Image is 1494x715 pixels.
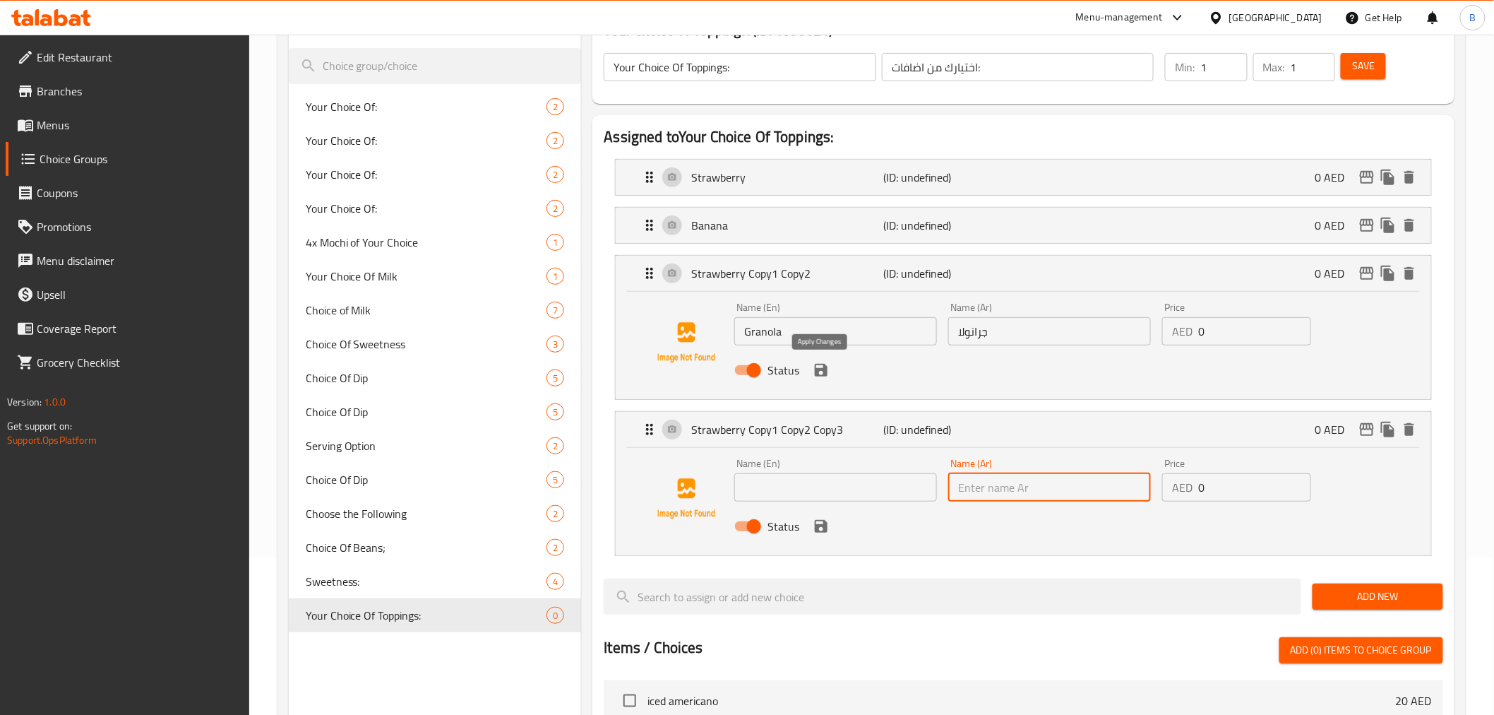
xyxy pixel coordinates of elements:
span: Status [767,518,799,535]
span: Your Choice Of: [306,166,547,183]
a: Choice Groups [6,142,249,176]
input: search [289,48,582,84]
button: delete [1399,167,1420,188]
div: Choice Of Sweetness3 [289,327,582,361]
button: duplicate [1378,215,1399,236]
li: ExpandStrawberry Copy1 Copy2Name (En)Name (Ar)PriceAEDStatussave [604,249,1442,406]
div: Menu-management [1076,9,1163,26]
span: 4x Mochi of Your Choice [306,234,547,251]
div: Choices [546,336,564,353]
p: (ID: undefined) [884,421,1012,438]
a: Branches [6,74,249,108]
img: Strawberry Copy1 Copy2 [641,297,731,388]
a: Grocery Checklist [6,345,249,379]
div: Choices [546,200,564,217]
p: 0 AED [1315,217,1356,234]
input: Enter name Ar [948,317,1151,345]
div: Your Choice Of Toppings:0 [289,598,582,632]
p: AED [1172,479,1193,496]
a: Menus [6,108,249,142]
span: Choice Of Sweetness [306,336,547,353]
p: 0 AED [1315,265,1356,282]
span: Choice Of Dip [306,370,547,386]
h2: Items / Choices [604,637,703,658]
p: AED [1172,323,1193,340]
input: Enter name En [734,317,937,345]
span: Choice of Milk [306,302,547,319]
button: duplicate [1378,167,1399,188]
span: Menus [37,117,238,134]
div: Expand [616,412,1430,447]
p: Strawberry Copy1 Copy2 Copy3 [691,421,883,438]
span: 7 [547,304,563,317]
p: (ID: undefined) [884,217,1012,234]
a: Coupons [6,176,249,210]
span: 2 [547,202,563,215]
div: Choices [546,607,564,624]
span: Choice Of Dip [306,403,547,420]
div: Your Choice Of:2 [289,191,582,225]
p: (ID: undefined) [884,265,1012,282]
span: Grocery Checklist [37,354,238,371]
span: 5 [547,473,563,487]
span: Branches [37,83,238,100]
span: Coverage Report [37,320,238,337]
button: Save [1341,53,1386,79]
div: Choices [546,302,564,319]
span: 2 [547,507,563,521]
div: Choice Of Beans;2 [289,531,582,565]
div: Expand [616,256,1430,291]
div: Serving Option2 [289,429,582,463]
span: Your Choice Of: [306,200,547,217]
span: Get support on: [7,417,72,435]
span: Your Choice Of: [306,132,547,149]
div: Choices [546,234,564,251]
div: Choices [546,370,564,386]
p: (ID: undefined) [884,169,1012,186]
div: Choices [546,403,564,420]
span: Your Choice Of Milk [306,268,547,285]
button: duplicate [1378,263,1399,284]
span: 5 [547,372,563,385]
input: Please enter price [1198,317,1311,345]
li: Expand [604,153,1442,201]
div: Choices [546,471,564,488]
p: Banana [691,217,883,234]
input: Enter name Ar [948,473,1151,502]
p: Strawberry [691,169,883,186]
p: 0 AED [1315,421,1356,438]
div: Your Choice Of Milk1 [289,259,582,293]
button: Add (0) items to choice group [1279,637,1443,663]
input: Please enter price [1198,473,1311,502]
h2: Choice Groups [300,14,390,35]
button: duplicate [1378,419,1399,440]
a: Promotions [6,210,249,244]
span: Edit Restaurant [37,49,238,66]
span: Choice Of Dip [306,471,547,488]
span: Promotions [37,218,238,235]
span: Add (0) items to choice group [1291,642,1432,659]
span: Version: [7,393,42,411]
span: Choice Groups [40,150,238,167]
div: Your Choice Of:2 [289,124,582,158]
div: Choices [546,166,564,183]
p: 20 AED [1396,692,1432,709]
li: ExpandStrawberry Copy1 Copy2 Copy3Name (En)Name (Ar)PriceAEDStatussave [604,406,1442,562]
a: Menu disclaimer [6,244,249,278]
span: Choice Of Beans; [306,539,547,556]
input: search [604,579,1301,615]
span: iced americano [647,692,1395,709]
div: Expand [616,208,1430,243]
button: delete [1399,215,1420,236]
img: Strawberry Copy1 Copy2 Copy3 [641,454,731,544]
div: Choices [546,539,564,556]
span: Status [767,362,799,379]
span: Coupons [37,184,238,201]
h3: Your Choice Of Toppings: (ID: 1030621) [604,19,1442,42]
li: Expand [604,201,1442,249]
span: 1.0.0 [44,393,66,411]
span: Upsell [37,286,238,303]
a: Upsell [6,278,249,312]
div: Choice Of Dip5 [289,361,582,395]
button: edit [1356,215,1378,236]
